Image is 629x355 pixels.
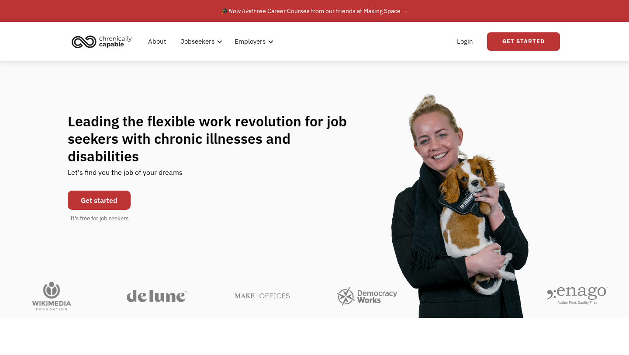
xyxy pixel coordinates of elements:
[181,36,214,47] div: Jobseekers
[68,191,131,210] a: Get started
[228,7,253,15] em: Now live!
[68,112,364,165] h1: Leading the flexible work revolution for job seekers with chronic illnesses and disabilities
[176,28,225,56] div: Jobseekers
[143,28,171,56] a: About
[229,28,276,56] div: Employers
[68,165,183,186] div: Let's find you the job of your dreams
[70,214,128,223] div: It's free for job seekers
[69,32,135,51] img: Chronically Capable logo
[69,32,138,51] a: home
[221,6,408,16] div: 🎓 Free Career Courses from our friends at Making Space →
[235,36,266,47] div: Employers
[452,28,478,56] a: Login
[487,32,560,51] a: Get Started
